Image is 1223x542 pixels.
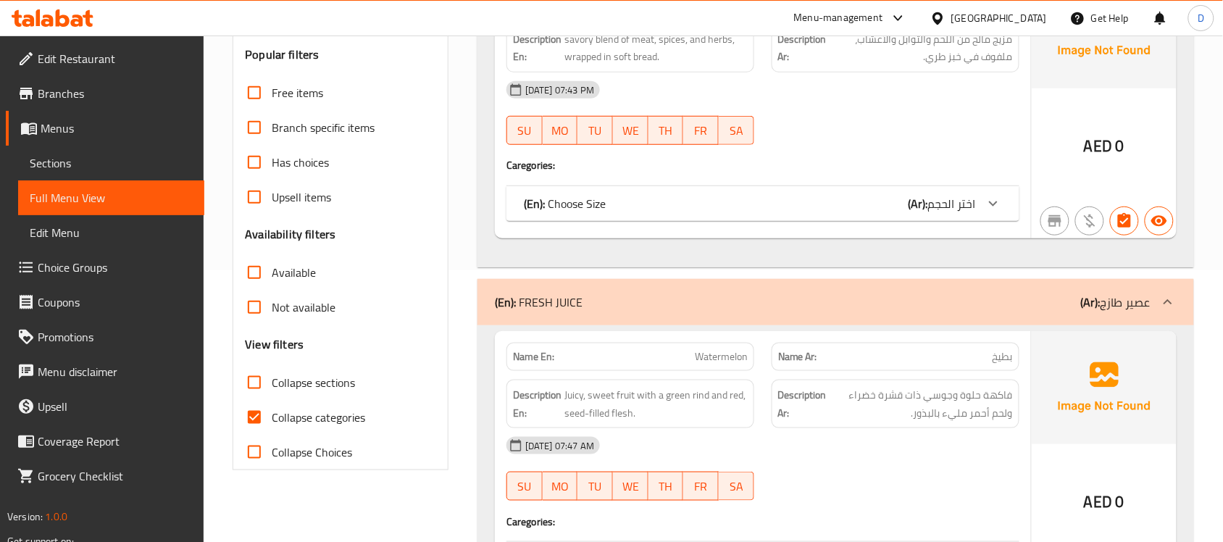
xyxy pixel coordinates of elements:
[654,476,678,497] span: TH
[513,30,562,66] strong: Description En:
[6,76,204,111] a: Branches
[513,386,562,422] strong: Description En:
[695,349,748,364] span: Watermelon
[245,336,304,353] h3: View filters
[506,158,1019,172] h4: Caregories:
[272,299,335,316] span: Not available
[683,116,719,145] button: FR
[830,386,1013,422] span: فاكهة حلوة وجوسي ذات قشرة خضراء ولحم أحمر مليء بالبذور.
[513,476,537,497] span: SU
[30,224,193,241] span: Edit Menu
[548,476,572,497] span: MO
[272,84,323,101] span: Free items
[272,264,316,281] span: Available
[272,374,355,391] span: Collapse sections
[1081,293,1151,311] p: عصير طازج
[719,472,754,501] button: SA
[513,349,554,364] strong: Name En:
[543,116,578,145] button: MO
[524,195,606,212] p: Choose Size
[648,472,684,501] button: TH
[613,472,648,501] button: WE
[272,188,331,206] span: Upsell items
[6,111,204,146] a: Menus
[619,120,643,141] span: WE
[1198,10,1204,26] span: D
[6,250,204,285] a: Choice Groups
[1110,207,1139,235] button: Has choices
[1084,132,1112,160] span: AED
[1040,207,1069,235] button: Not branch specific item
[909,193,928,214] b: (Ar):
[38,293,193,311] span: Coupons
[648,116,684,145] button: TH
[993,349,1013,364] span: بطيخ
[725,476,748,497] span: SA
[41,120,193,137] span: Menus
[245,46,436,63] h3: Popular filters
[524,193,545,214] b: (En):
[654,120,678,141] span: TH
[18,215,204,250] a: Edit Menu
[38,85,193,102] span: Branches
[583,476,607,497] span: TU
[38,328,193,346] span: Promotions
[794,9,883,27] div: Menu-management
[38,259,193,276] span: Choice Groups
[245,226,335,243] h3: Availability filters
[564,30,748,66] span: savory blend of meat, spices, and herbs, wrapped in soft bread.
[272,443,352,461] span: Collapse Choices
[38,363,193,380] span: Menu disclaimer
[619,476,643,497] span: WE
[38,433,193,450] span: Coverage Report
[506,514,1019,529] h4: Caregories:
[778,349,817,364] strong: Name Ar:
[506,186,1019,221] div: (En): Choose Size(Ar):اختر الحجم
[613,116,648,145] button: WE
[38,50,193,67] span: Edit Restaurant
[506,472,543,501] button: SU
[18,180,204,215] a: Full Menu View
[6,320,204,354] a: Promotions
[45,507,67,526] span: 1.0.0
[519,439,600,453] span: [DATE] 07:47 AM
[830,30,1013,66] span: مزيج مالح من اللحم والتوابل والأعشاب، ملفوف في خبز طري.
[1032,331,1177,444] img: Ae5nvW7+0k+MAAAAAElFTkSuQmCC
[928,193,976,214] span: اختر الحجم
[583,120,607,141] span: TU
[272,119,375,136] span: Branch specific items
[719,116,754,145] button: SA
[683,472,719,501] button: FR
[1116,488,1124,516] span: 0
[689,476,713,497] span: FR
[577,472,613,501] button: TU
[7,507,43,526] span: Version:
[548,120,572,141] span: MO
[495,291,516,313] b: (En):
[272,409,365,426] span: Collapse categories
[543,472,578,501] button: MO
[18,146,204,180] a: Sections
[6,424,204,459] a: Coverage Report
[38,467,193,485] span: Grocery Checklist
[564,386,748,422] span: Juicy, sweet fruit with a green rind and red, seed-filled flesh.
[6,354,204,389] a: Menu disclaimer
[506,116,543,145] button: SU
[477,279,1194,325] div: (En): FRESH JUICE(Ar):عصير طازج
[577,116,613,145] button: TU
[30,189,193,207] span: Full Menu View
[1116,132,1124,160] span: 0
[30,154,193,172] span: Sections
[1081,291,1101,313] b: (Ar):
[495,293,583,311] p: FRESH JUICE
[6,285,204,320] a: Coupons
[272,154,329,171] span: Has choices
[778,30,827,66] strong: Description Ar:
[1145,207,1174,235] button: Available
[38,398,193,415] span: Upsell
[6,459,204,493] a: Grocery Checklist
[6,41,204,76] a: Edit Restaurant
[725,120,748,141] span: SA
[1084,488,1112,516] span: AED
[951,10,1047,26] div: [GEOGRAPHIC_DATA]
